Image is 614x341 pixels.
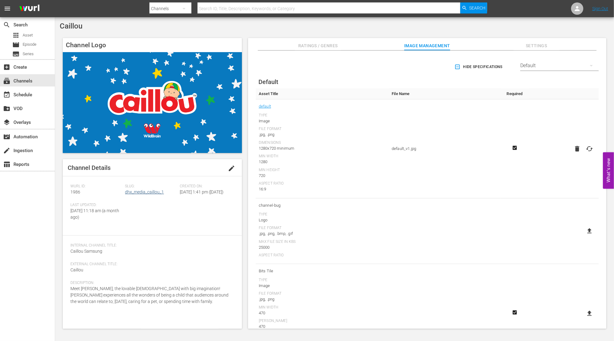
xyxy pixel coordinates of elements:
button: Search [460,2,487,13]
span: Channels [3,77,10,85]
div: Max File Size In Kbs [259,239,386,244]
div: Image [259,118,386,124]
div: Image [259,283,386,289]
span: Search [469,2,485,13]
span: Automation [3,133,10,140]
span: Series [12,50,20,58]
div: [PERSON_NAME] [259,319,386,324]
div: 1280x720 minimum [259,145,386,151]
span: Meet [PERSON_NAME], the lovable [DEMOGRAPHIC_DATA] with big imagination! [PERSON_NAME] experience... [70,286,228,304]
span: Image Management [404,42,450,50]
th: Required [501,88,529,99]
div: 470 [259,324,386,330]
div: 1280 [259,159,386,165]
button: Open Feedback Widget [603,152,614,189]
td: default_v1.jpg [389,99,501,198]
span: Bits Tile [259,267,386,275]
span: Wurl ID: [70,184,122,189]
img: ans4CAIJ8jUAAAAAAAAAAAAAAAAAAAAAAAAgQb4GAAAAAAAAAAAAAAAAAAAAAAAAJMjXAAAAAAAAAAAAAAAAAAAAAAAAgAT5G... [15,2,44,16]
span: Ratings / Genres [295,42,341,50]
div: Min Height [259,168,386,173]
h4: Channel Logo [63,38,242,52]
a: Sign Out [592,6,608,11]
div: File Format [259,127,386,132]
span: Internal Channel Title: [70,243,231,248]
a: dhx_media_caillou_1 [125,190,164,194]
span: Episode [12,41,20,48]
span: Overlays [3,119,10,126]
span: Hide Specifications [456,64,503,70]
div: Type [259,113,386,118]
div: File Format [259,226,386,231]
span: Channel Details [68,164,111,171]
span: Description: [70,281,231,285]
span: Asset [23,32,33,38]
span: Search [3,21,10,29]
div: Aspect Ratio [259,253,386,258]
div: Aspect Ratio [259,181,386,186]
span: Asset [12,32,20,39]
svg: Required [511,145,518,151]
span: Create [3,63,10,71]
div: 470 [259,310,386,316]
th: Asset Title [256,88,389,99]
div: Type [259,212,386,217]
div: Logo [259,217,386,223]
span: Series [23,51,34,57]
span: 1986 [70,190,80,194]
span: Caillou [60,22,82,30]
span: Slug: [125,184,176,189]
div: Min Width [259,154,386,159]
span: External Channel Title: [70,262,231,267]
div: .jpg, .png [259,132,386,138]
span: Default [258,78,278,86]
div: 720 [259,173,386,179]
span: menu [4,5,11,12]
span: Settings [514,42,559,50]
span: Episode [23,41,36,48]
div: 25000 [259,244,386,251]
span: Last Updated: [70,203,122,208]
div: Dimensions [259,140,386,145]
svg: Required [511,310,518,315]
span: VOD [3,105,10,112]
div: Default [520,57,599,74]
div: .jpg, .png, .bmp, .gif [259,231,386,237]
button: edit [224,161,239,176]
div: File Format [259,291,386,296]
span: Ingestion [3,147,10,154]
a: default [259,102,271,110]
th: File Name [389,88,501,99]
div: 16:9 [259,186,386,192]
span: edit [228,165,235,172]
span: Caillou Samsung [70,249,102,254]
div: Type [259,278,386,283]
span: Created On: [180,184,231,189]
span: Schedule [3,91,10,98]
div: Min Width [259,305,386,310]
div: .jpg, .png [259,296,386,302]
span: Caillou [70,267,83,272]
img: Caillou [63,52,242,153]
span: Reports [3,161,10,168]
span: channel-bug [259,201,386,209]
span: [DATE] 11:18 am (a month ago) [70,208,119,220]
button: Hide Specifications [453,58,505,75]
span: [DATE] 1:41 pm ([DATE]) [180,190,224,194]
